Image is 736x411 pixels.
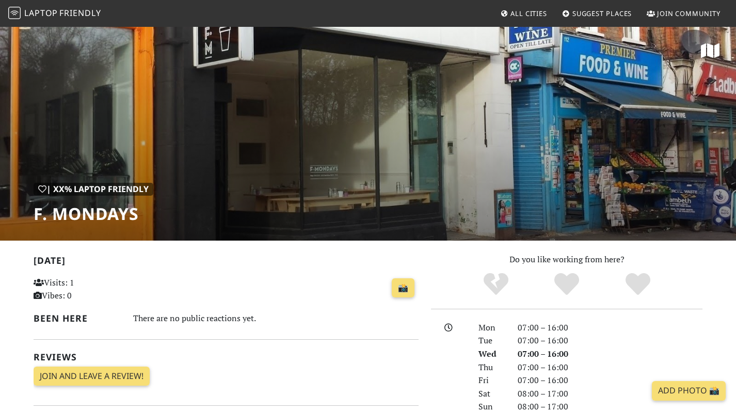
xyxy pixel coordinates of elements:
div: 08:00 – 17:00 [511,387,709,401]
div: 07:00 – 16:00 [511,347,709,361]
a: 📸 [392,278,414,298]
p: Do you like working from here? [431,253,702,266]
div: Wed [472,347,511,361]
h2: Been here [34,313,121,324]
span: Suggest Places [572,9,632,18]
div: Fri [472,374,511,387]
h1: F. Mondays [34,204,153,224]
a: LaptopFriendly LaptopFriendly [8,5,101,23]
div: Definitely! [602,272,674,297]
p: Visits: 1 Vibes: 0 [34,276,154,303]
a: Suggest Places [558,4,636,23]
h2: Reviews [34,352,419,362]
a: All Cities [496,4,551,23]
div: Yes [531,272,602,297]
div: 07:00 – 16:00 [511,361,709,374]
span: Join Community [657,9,721,18]
a: Join and leave a review! [34,367,150,386]
div: Tue [472,334,511,347]
img: LaptopFriendly [8,7,21,19]
div: There are no public reactions yet. [133,311,419,326]
span: All Cities [510,9,547,18]
span: Friendly [59,7,101,19]
span: Laptop [24,7,58,19]
div: Sat [472,387,511,401]
h2: [DATE] [34,255,419,270]
div: | XX% Laptop Friendly [34,183,153,196]
div: No [460,272,532,297]
div: Thu [472,361,511,374]
a: Join Community [643,4,725,23]
div: 07:00 – 16:00 [511,374,709,387]
a: Add Photo 📸 [652,381,726,401]
div: Mon [472,321,511,335]
div: 07:00 – 16:00 [511,321,709,335]
div: 07:00 – 16:00 [511,334,709,347]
